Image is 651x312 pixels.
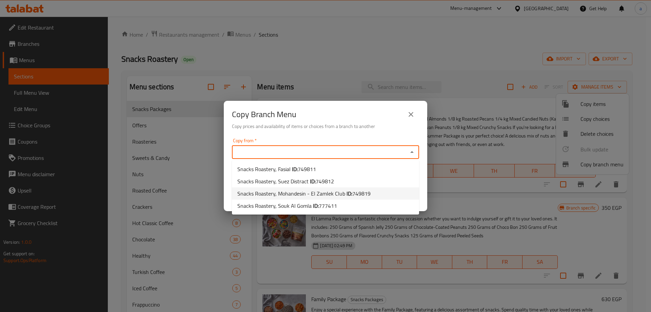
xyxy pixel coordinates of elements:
span: Snacks Roastery, Souk Al Gomla [237,202,337,210]
h2: Copy Branch Menu [232,109,296,120]
span: 749819 [352,188,371,199]
span: Snacks Roastery, Suez Distract [237,177,334,185]
b: ID: [347,188,352,199]
span: 749812 [316,176,334,186]
h6: Copy prices and availability of items or choices from a branch to another [232,123,419,130]
span: Snacks Roastery, Mohandesin - El Zamlek Club [237,189,371,198]
button: close [403,106,419,123]
b: ID: [310,176,316,186]
span: Snacks Roastery, Fasial [237,165,316,173]
button: Close [407,147,417,157]
span: 749811 [298,164,316,174]
span: 777411 [319,201,337,211]
b: ID: [292,164,298,174]
b: ID: [313,201,319,211]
